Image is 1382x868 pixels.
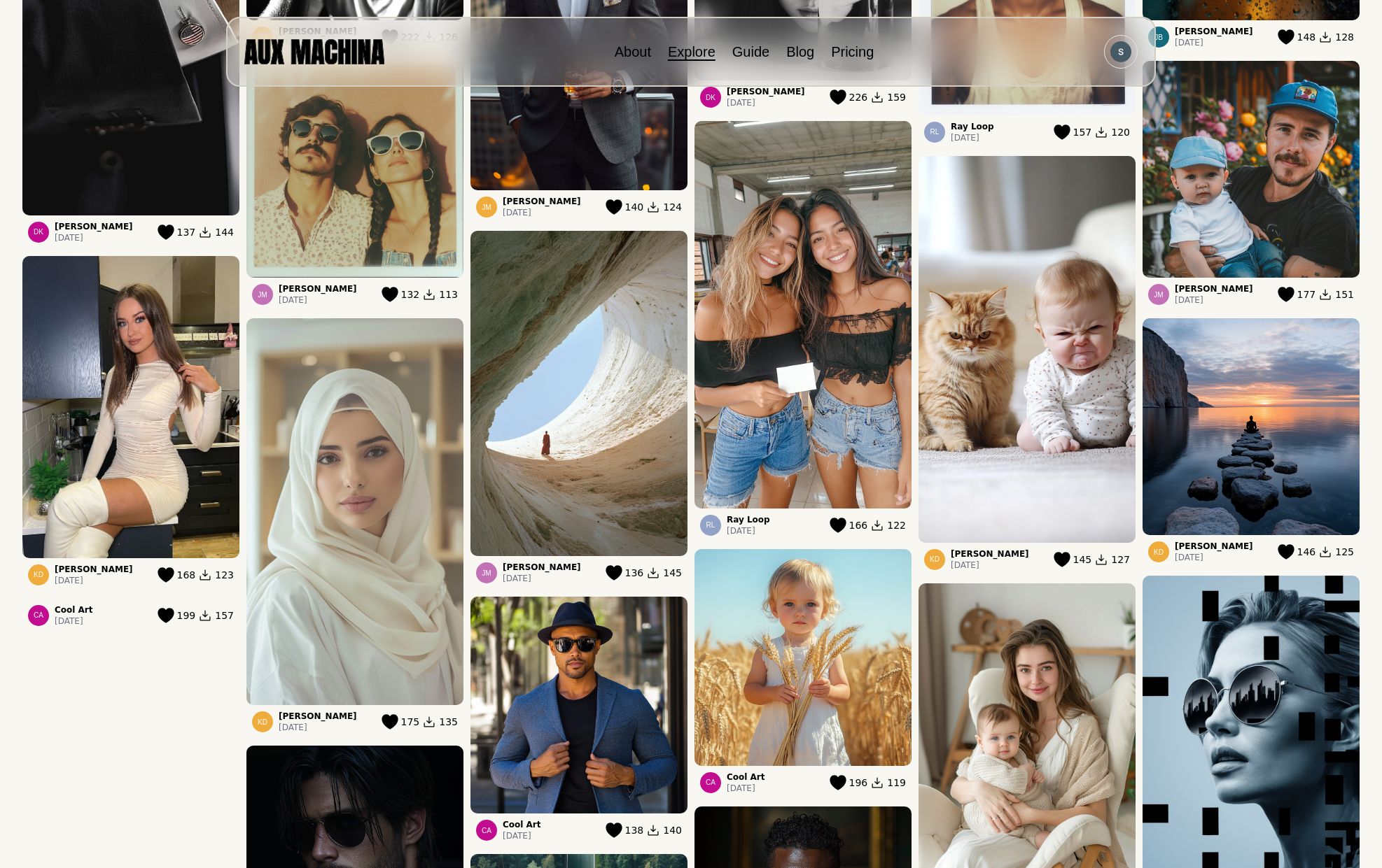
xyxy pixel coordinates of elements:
p: [DATE] [279,294,357,306]
span: 144 [215,225,234,239]
img: 202411_c479e92f0d0b48d49acd92ffeec6d180.png [246,61,463,278]
div: Dan Kwarz [28,222,49,243]
img: Avatar [1110,41,1131,62]
span: DK [34,228,43,236]
p: [DATE] [951,132,994,143]
span: 119 [887,776,906,790]
button: 166 [830,518,868,533]
span: 138 [625,823,644,837]
button: 157 [1054,124,1092,140]
div: Cool Art [700,772,721,793]
button: 132 [382,287,420,302]
span: 146 [1297,545,1316,559]
span: KD [34,571,43,578]
p: [PERSON_NAME] [1175,283,1253,294]
p: Ray Loop [727,514,770,525]
button: 122 [870,518,906,533]
div: Kevin Danry [1148,541,1169,562]
button: 137 [158,225,196,240]
span: JM [482,569,491,577]
span: JM [482,204,491,211]
img: 202411_a0649cc495cc4d13bd6baf09b48f452b.png [470,231,687,556]
span: 226 [849,90,868,104]
button: 136 [606,565,644,581]
p: [DATE] [1175,552,1253,563]
span: 140 [625,200,644,214]
button: 199 [158,608,196,623]
p: [DATE] [55,616,93,627]
p: [DATE] [727,783,765,794]
p: [PERSON_NAME] [1175,541,1253,552]
span: KD [1154,548,1164,556]
span: CA [34,611,43,619]
a: Pricing [831,44,874,59]
p: [DATE] [1175,294,1253,306]
button: 157 [198,608,234,623]
button: 159 [870,90,906,105]
button: 128 [1318,29,1354,45]
span: 166 [849,518,868,532]
button: 168 [158,567,196,583]
p: [DATE] [951,560,1029,571]
div: Dan Kwarz [700,87,721,108]
span: 125 [1335,545,1354,559]
p: [PERSON_NAME] [279,283,357,294]
button: 140 [606,199,644,215]
p: [DATE] [727,525,770,536]
img: 202411_d67a9b753a774e879fdfd7f1ebe3c99d.png [1143,61,1360,278]
span: 199 [177,609,196,622]
p: [PERSON_NAME] [55,564,133,575]
button: 196 [830,775,868,790]
img: 202411_06f6fa6aab4948929bf338a134587ad2.png [470,597,687,813]
p: [PERSON_NAME] [55,221,133,232]
button: 138 [606,823,644,838]
img: 202411_5fc75da0246a4902b30d587da805cd3b.png [22,256,239,558]
span: RL [930,128,940,136]
p: [PERSON_NAME] [503,562,581,573]
span: 120 [1111,125,1130,139]
span: CA [482,827,491,834]
span: 151 [1335,287,1354,301]
button: 120 [1094,124,1130,140]
button: 127 [1094,552,1130,567]
p: [PERSON_NAME] [279,711,357,722]
span: 168 [177,568,196,582]
button: 145 [1054,552,1092,567]
div: Cool Art [476,820,497,841]
p: Ray Loop [951,121,994,132]
div: Ray Loop [924,122,945,143]
button: 226 [830,90,868,105]
span: 136 [625,566,644,580]
span: 140 [663,823,682,837]
a: Guide [732,44,769,59]
button: 113 [422,287,458,302]
button: 123 [198,567,234,583]
button: 119 [870,775,906,790]
button: 148 [1278,29,1316,45]
button: 145 [646,565,682,581]
p: [DATE] [1175,37,1253,48]
p: [DATE] [55,232,133,243]
div: James Mondea [476,197,497,218]
span: 124 [663,200,682,214]
img: 202411_53de4c7a687c4445bb33ed53c83fd2ba.png [695,549,912,766]
span: KD [258,718,267,726]
span: 135 [439,715,458,729]
div: Kevin Danry [28,564,49,585]
div: Josephina Morell [252,284,273,305]
button: 177 [1278,287,1316,302]
p: [DATE] [503,573,581,584]
span: 145 [663,566,682,580]
p: Cool Art [503,819,541,830]
p: [PERSON_NAME] [503,196,581,207]
span: 127 [1111,553,1130,567]
span: 177 [1297,287,1316,301]
img: 202411_6a6f29213ec24ed18615ab62a4944acd.png [695,121,912,508]
span: 196 [849,776,868,790]
button: 151 [1318,287,1354,302]
span: 122 [887,518,906,532]
p: [DATE] [503,207,581,218]
a: Blog [786,44,814,59]
p: Cool Art [727,771,765,783]
span: 128 [1335,30,1354,44]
